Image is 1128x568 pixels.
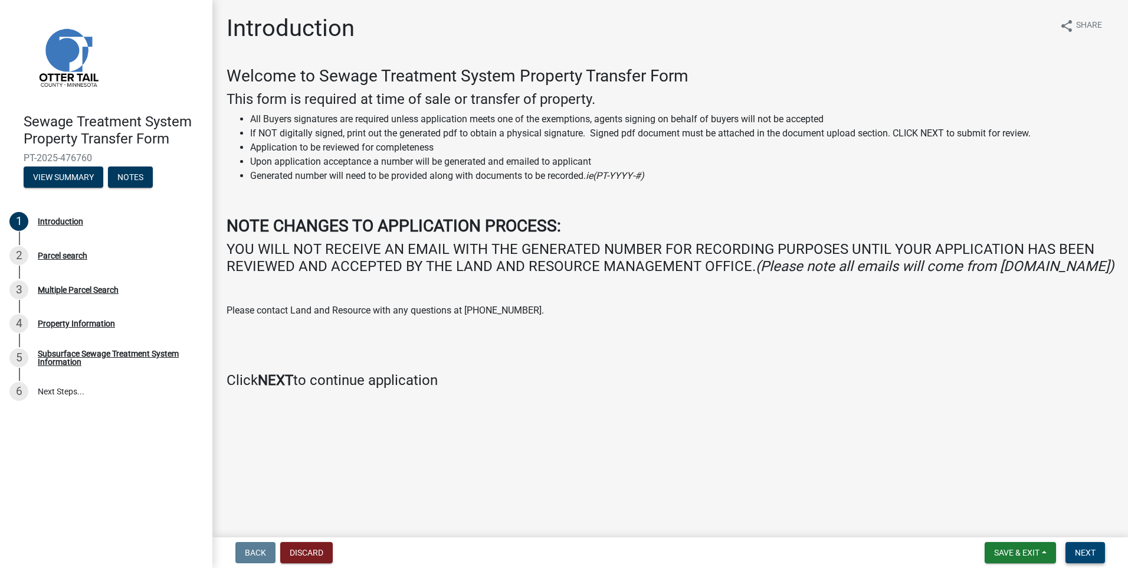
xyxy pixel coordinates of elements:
[9,212,28,231] div: 1
[250,141,1114,155] li: Application to be reviewed for completeness
[258,372,293,389] strong: NEXT
[24,113,203,148] h4: Sewage Treatment System Property Transfer Form
[1076,19,1102,33] span: Share
[250,155,1114,169] li: Upon application acceptance a number will be generated and emailed to applicant
[24,173,103,182] wm-modal-confirm: Summary
[108,167,153,188] button: Notes
[280,542,333,563] button: Discard
[227,14,355,43] h1: Introduction
[1065,542,1105,563] button: Next
[108,173,153,182] wm-modal-confirm: Notes
[9,348,28,367] div: 5
[756,258,1114,275] i: (Please note all emails will come from [DOMAIN_NAME])
[1075,548,1096,557] span: Next
[245,548,266,557] span: Back
[227,216,561,236] strong: NOTE CHANGES TO APPLICATION PROCESS:
[9,280,28,299] div: 3
[38,286,119,294] div: Multiple Parcel Search
[9,246,28,265] div: 2
[227,241,1114,275] h4: YOU WILL NOT RECEIVE AN EMAIL WITH THE GENERATED NUMBER FOR RECORDING PURPOSES UNTIL YOUR APPLICA...
[9,382,28,401] div: 6
[250,112,1114,126] li: All Buyers signatures are required unless application meets one of the exemptions, agents signing...
[227,91,1114,108] h4: This form is required at time of sale or transfer of property.
[24,167,103,188] button: View Summary
[38,319,115,328] div: Property Information
[24,12,112,101] img: Otter Tail County, Minnesota
[985,542,1056,563] button: Save & Exit
[227,372,1114,389] h4: Click to continue application
[250,126,1114,141] li: If NOT digitally signed, print out the generated pdf to obtain a physical signature. Signed pdf d...
[994,548,1040,557] span: Save & Exit
[227,303,1114,318] p: Please contact Land and Resource with any questions at [PHONE_NUMBER].
[1060,19,1074,33] i: share
[250,169,1114,183] li: Generated number will need to be provided along with documents to be recorded.
[38,350,194,366] div: Subsurface Sewage Treatment System Information
[586,170,644,181] i: ie(PT-YYYY-#)
[227,66,1114,86] h3: Welcome to Sewage Treatment System Property Transfer Form
[9,314,28,333] div: 4
[38,252,87,260] div: Parcel search
[1050,14,1111,37] button: shareShare
[24,152,189,164] span: PT-2025-476760
[235,542,276,563] button: Back
[38,217,83,226] div: Introduction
